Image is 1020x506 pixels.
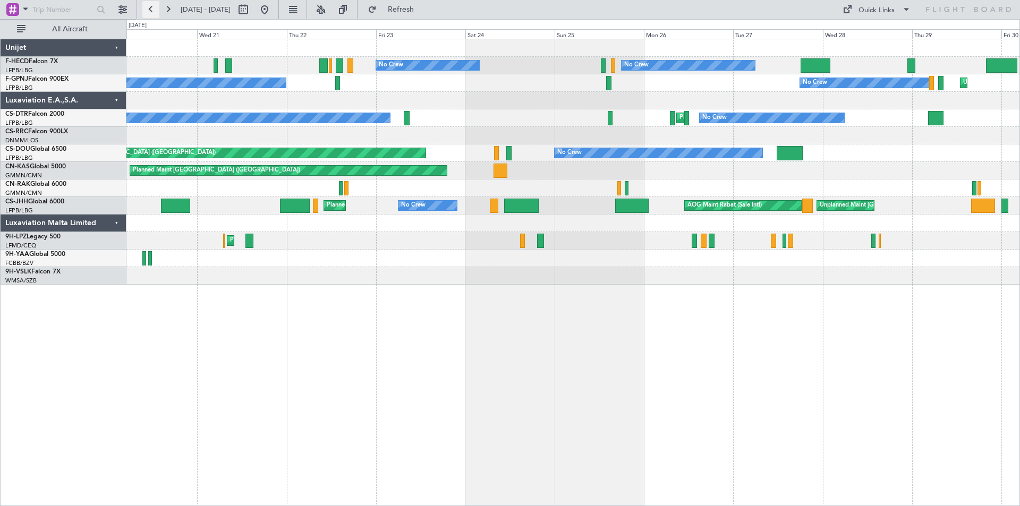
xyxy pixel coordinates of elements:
a: LFMD/CEQ [5,242,36,250]
input: Trip Number [32,2,93,18]
span: CN-RAK [5,181,30,187]
a: CN-RAKGlobal 6000 [5,181,66,187]
div: Tue 27 [733,29,822,39]
a: LFPB/LBG [5,154,33,162]
span: CS-DOU [5,146,30,152]
div: Thu 22 [287,29,376,39]
a: CS-DOUGlobal 6500 [5,146,66,152]
a: CS-DTRFalcon 2000 [5,111,64,117]
button: Refresh [363,1,427,18]
div: No Crew [624,57,649,73]
a: LFPB/LBG [5,66,33,74]
span: CN-KAS [5,164,30,170]
a: 9H-YAAGlobal 5000 [5,251,65,258]
a: LFPB/LBG [5,119,33,127]
div: Tue 20 [108,29,197,39]
button: All Aircraft [12,21,115,38]
div: Sun 25 [555,29,644,39]
a: FCBB/BZV [5,259,33,267]
span: CS-JHH [5,199,28,205]
a: 9H-VSLKFalcon 7X [5,269,61,275]
span: All Aircraft [28,25,112,33]
a: CS-JHHGlobal 6000 [5,199,64,205]
a: GMMN/CMN [5,189,42,197]
span: 9H-YAA [5,251,29,258]
div: Wed 21 [197,29,286,39]
div: Planned Maint [GEOGRAPHIC_DATA] (Ataturk) [679,110,806,126]
span: Refresh [379,6,423,13]
a: WMSA/SZB [5,277,37,285]
div: Wed 28 [823,29,912,39]
a: CS-RRCFalcon 900LX [5,128,68,135]
span: F-GPNJ [5,76,28,82]
div: No Crew [401,198,426,213]
a: LFPB/LBG [5,84,33,92]
a: LFPB/LBG [5,207,33,215]
div: Thu 29 [912,29,1001,39]
div: Mon 26 [644,29,733,39]
a: GMMN/CMN [5,171,42,179]
div: No Crew [557,145,582,161]
button: Quick Links [837,1,916,18]
div: Sat 24 [465,29,555,39]
div: Fri 23 [376,29,465,39]
div: Unplanned Maint [GEOGRAPHIC_DATA] ([GEOGRAPHIC_DATA]) [820,198,994,213]
a: DNMM/LOS [5,136,38,144]
span: [DATE] - [DATE] [181,5,231,14]
div: Planned Maint Nice ([GEOGRAPHIC_DATA]) [230,233,348,248]
span: 9H-LPZ [5,234,27,240]
span: CS-RRC [5,128,28,135]
div: No Crew [702,110,727,126]
a: CN-KASGlobal 5000 [5,164,66,170]
a: F-GPNJFalcon 900EX [5,76,69,82]
div: No Crew [379,57,403,73]
a: 9H-LPZLegacy 500 [5,234,61,240]
div: Planned Maint [GEOGRAPHIC_DATA] ([GEOGRAPHIC_DATA]) [327,198,494,213]
div: [DATE] [129,21,147,30]
span: F-HECD [5,58,29,65]
a: F-HECDFalcon 7X [5,58,58,65]
div: Planned Maint [GEOGRAPHIC_DATA] ([GEOGRAPHIC_DATA]) [48,145,216,161]
div: AOG Maint Rabat (Sale Intl) [687,198,762,213]
span: 9H-VSLK [5,269,31,275]
div: Quick Links [858,5,895,16]
span: CS-DTR [5,111,28,117]
div: No Crew [803,75,827,91]
div: Planned Maint [GEOGRAPHIC_DATA] ([GEOGRAPHIC_DATA]) [133,162,300,178]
